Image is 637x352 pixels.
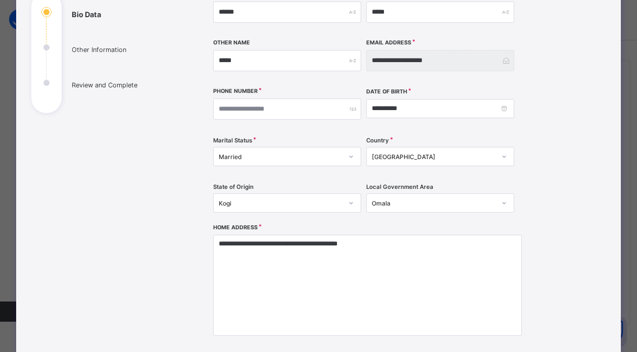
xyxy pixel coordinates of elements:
[366,183,433,190] span: Local Government Area
[213,183,254,190] span: State of Origin
[372,153,496,161] div: [GEOGRAPHIC_DATA]
[372,199,496,207] div: Omala
[213,88,258,94] label: Phone Number
[213,137,252,144] span: Marital Status
[366,39,411,46] label: Email Address
[366,137,389,144] span: Country
[366,88,407,95] label: Date of Birth
[219,199,342,207] div: Kogi
[213,224,258,231] label: Home Address
[219,153,342,161] div: Married
[213,39,250,46] label: Other Name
